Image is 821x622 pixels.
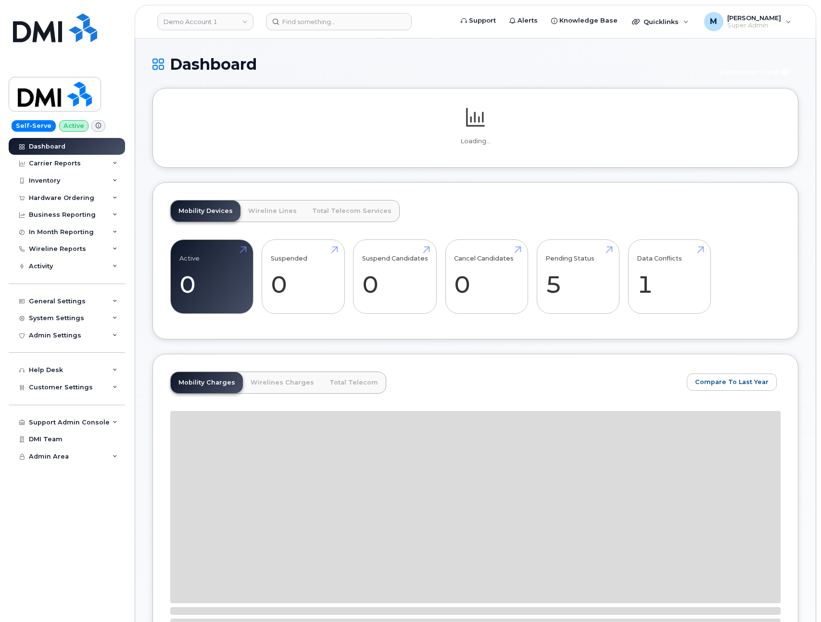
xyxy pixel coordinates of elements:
[171,372,243,393] a: Mobility Charges
[271,245,336,309] a: Suspended 0
[240,200,304,222] a: Wireline Lines
[152,56,707,73] h1: Dashboard
[243,372,322,393] a: Wirelines Charges
[695,377,769,386] span: Compare To Last Year
[362,245,428,309] a: Suspend Candidates 0
[179,245,244,309] a: Active 0
[637,245,702,309] a: Data Conflicts 1
[687,373,777,391] button: Compare To Last Year
[545,245,610,309] a: Pending Status 5
[712,63,798,80] button: Customer Card
[171,200,240,222] a: Mobility Devices
[170,137,781,146] p: Loading...
[322,372,386,393] a: Total Telecom
[454,245,519,309] a: Cancel Candidates 0
[304,200,399,222] a: Total Telecom Services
